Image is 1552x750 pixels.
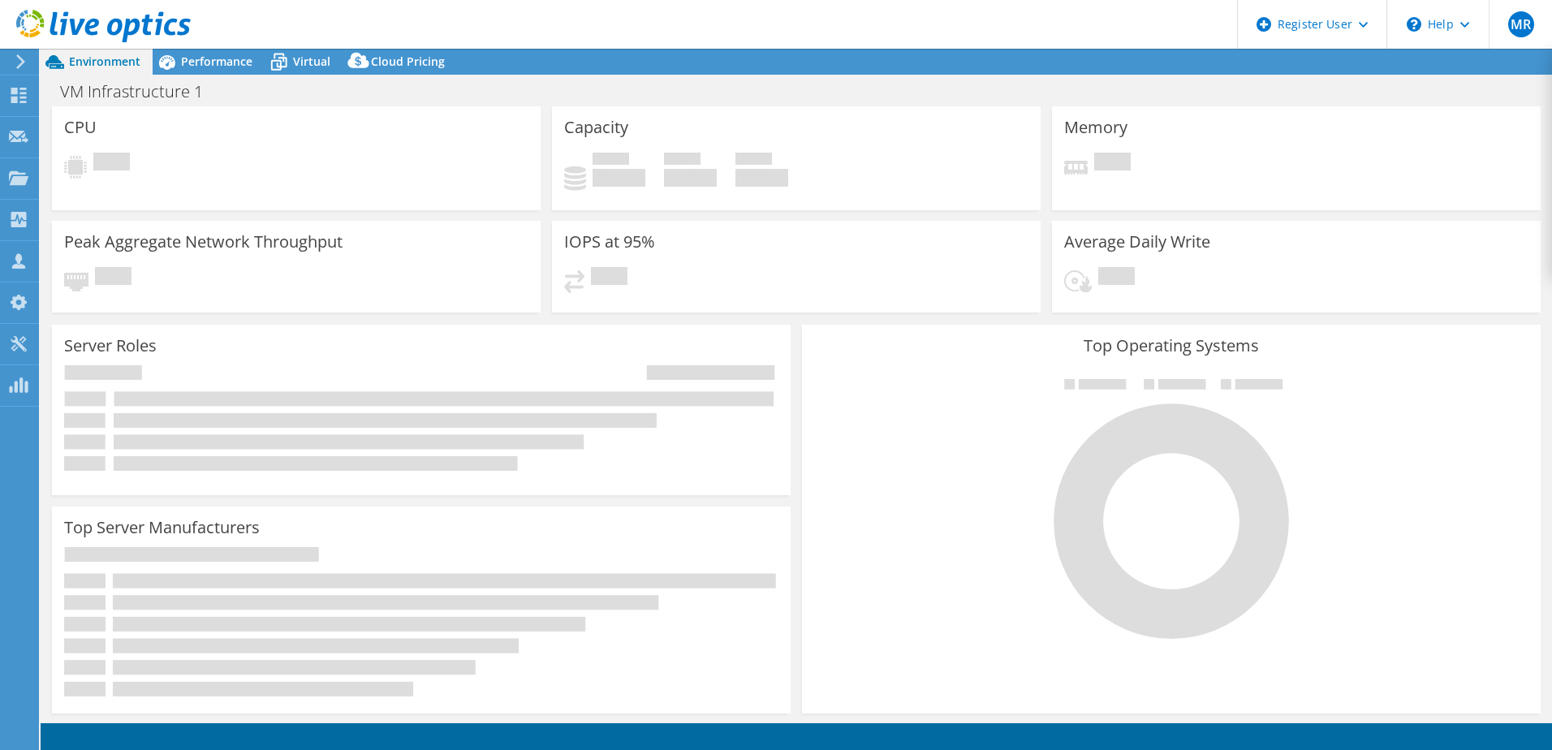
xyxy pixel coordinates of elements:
svg: \n [1407,17,1421,32]
span: Pending [1094,153,1131,175]
span: MR [1508,11,1534,37]
span: Total [735,153,772,169]
h4: 0 GiB [735,169,788,187]
span: Pending [93,153,130,175]
h3: Top Operating Systems [814,337,1528,355]
h3: Top Server Manufacturers [64,519,260,537]
span: Cloud Pricing [371,54,445,69]
h4: 0 GiB [664,169,717,187]
span: Pending [95,267,131,289]
span: Free [664,153,701,169]
h3: IOPS at 95% [564,233,655,251]
h3: Peak Aggregate Network Throughput [64,233,343,251]
h3: CPU [64,119,97,136]
span: Pending [1098,267,1135,289]
h1: VM Infrastructure 1 [53,83,228,101]
span: Virtual [293,54,330,69]
span: Environment [69,54,140,69]
span: Used [593,153,629,169]
span: Performance [181,54,252,69]
h3: Capacity [564,119,628,136]
span: Pending [591,267,627,289]
h3: Server Roles [64,337,157,355]
h4: 0 GiB [593,169,645,187]
h3: Memory [1064,119,1127,136]
h3: Average Daily Write [1064,233,1210,251]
